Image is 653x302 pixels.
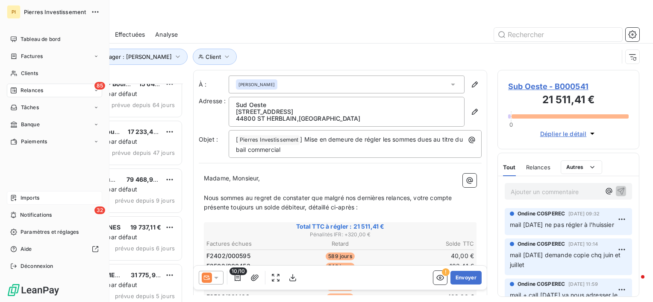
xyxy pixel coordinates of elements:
span: 240 jours [326,263,354,270]
span: mail [DATE] demande copie chq juin et juillet [510,251,623,268]
span: 32 [94,206,105,214]
p: [STREET_ADDRESS] [236,108,457,115]
span: Paiements [21,138,47,145]
th: Factures échues [206,239,295,248]
span: Clients [21,70,38,77]
span: prévue depuis 64 jours [112,102,175,108]
span: Ondine COSPEREC [518,240,565,248]
span: [ [236,136,238,143]
span: Tout [503,164,516,171]
span: Adresse : [199,97,226,105]
span: prévue depuis 5 jours [115,293,175,299]
p: Sud Oeste [236,102,457,108]
span: Ondine COSPEREC [518,210,565,218]
span: 79 468,98 € [126,176,163,183]
div: grid [41,84,183,302]
td: 108,00 € [385,292,474,302]
span: Déplier le détail [540,129,587,138]
span: Notifications [20,211,52,219]
th: Solde TTC [385,239,474,248]
span: Pierres Investissement [238,135,300,145]
button: Envoyer [450,271,482,285]
span: 124 jours [326,293,354,301]
span: [DATE] 10:14 [568,241,598,247]
span: F2502/000453 [206,262,250,270]
span: Factures [21,52,43,60]
span: Relances [526,164,550,171]
span: Aide [21,245,32,253]
button: Client [193,49,237,65]
span: Banque [21,121,40,128]
span: [DATE] 09:32 [568,211,600,216]
span: F2402/000595 [206,252,250,260]
span: Pénalités IFR : + 320,00 € [205,231,475,238]
span: Madame, Monsieur, [204,174,260,182]
button: Property Manager : [PERSON_NAME] [61,49,188,65]
td: 40,00 € [385,251,474,261]
span: 0 [509,121,513,128]
span: prévue depuis 6 jours [115,245,175,252]
span: prévue depuis 9 jours [115,197,175,204]
span: Paramètres et réglages [21,228,79,236]
h3: 21 511,41 € [508,92,629,109]
span: Relances [21,87,43,94]
span: 19 737,11 € [130,224,161,231]
p: 44800 ST HERBLAIN , [GEOGRAPHIC_DATA] [236,115,457,122]
div: PI [7,5,21,19]
span: Property Manager : [PERSON_NAME] [73,53,172,60]
span: [PERSON_NAME] [238,81,275,87]
img: Logo LeanPay [7,283,60,297]
span: 31 775,97 € [131,271,165,279]
td: 183,41 € [385,261,474,271]
button: Déplier le détail [538,129,600,139]
span: prévue depuis 47 jours [112,149,175,156]
span: Nous sommes au regret de constater que malgré nos dernières relances, votre compte présente toujo... [204,194,453,211]
span: mail [DATE] ne pas régler à l'huissier [510,221,614,228]
span: Effectuées [115,30,145,39]
button: Autres [561,160,602,174]
span: Tableau de bord [21,35,60,43]
iframe: Intercom live chat [624,273,644,293]
th: Retard [296,239,385,248]
span: Total TTC à régler : 21 511,41 € [205,222,475,231]
span: Sub Oeste - B000541 [508,81,629,92]
span: Pierres Investissement [24,9,86,15]
span: ABP & Associés - Boulogne Billancou [60,80,170,87]
span: Ondine COSPEREC [518,280,565,288]
span: Tâches [21,104,39,111]
span: 15 643,21 € [139,80,173,87]
span: Objet : [199,136,218,143]
span: [DATE] 11:59 [568,282,598,287]
span: 10/10 [229,267,247,275]
a: Aide [7,242,102,256]
span: Analyse [155,30,178,39]
span: Déconnexion [21,262,53,270]
span: 85 [94,82,105,90]
span: Client [206,53,221,60]
span: 589 jours [326,253,354,260]
span: F2506/001403 [206,293,250,301]
input: Rechercher [494,28,622,41]
span: Imports [21,194,39,202]
span: 17 233,42 € [128,128,163,135]
label: À : [199,80,229,89]
span: ] Mise en demeure de régler les sommes dues au titre du bail commercial [236,136,465,153]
